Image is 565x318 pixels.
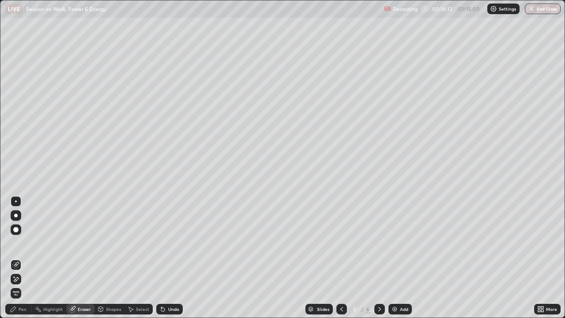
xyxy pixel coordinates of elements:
span: Erase all [11,291,21,296]
div: 5 [350,307,359,312]
div: Slides [317,307,329,311]
img: recording.375f2c34.svg [384,5,391,12]
p: Session on Work, Power & Energy [26,5,106,12]
div: Highlight [43,307,63,311]
div: 6 [365,305,371,313]
div: Pen [19,307,26,311]
div: Shapes [106,307,121,311]
p: Settings [499,7,516,11]
p: Recording [393,6,418,12]
button: End Class [525,4,561,14]
div: Undo [168,307,179,311]
div: Add [400,307,408,311]
div: Eraser [78,307,91,311]
p: LIVE [8,5,20,12]
div: Select [136,307,149,311]
div: More [546,307,557,311]
img: class-settings-icons [490,5,497,12]
img: add-slide-button [391,306,398,313]
div: / [361,307,364,312]
img: end-class-cross [528,5,535,12]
